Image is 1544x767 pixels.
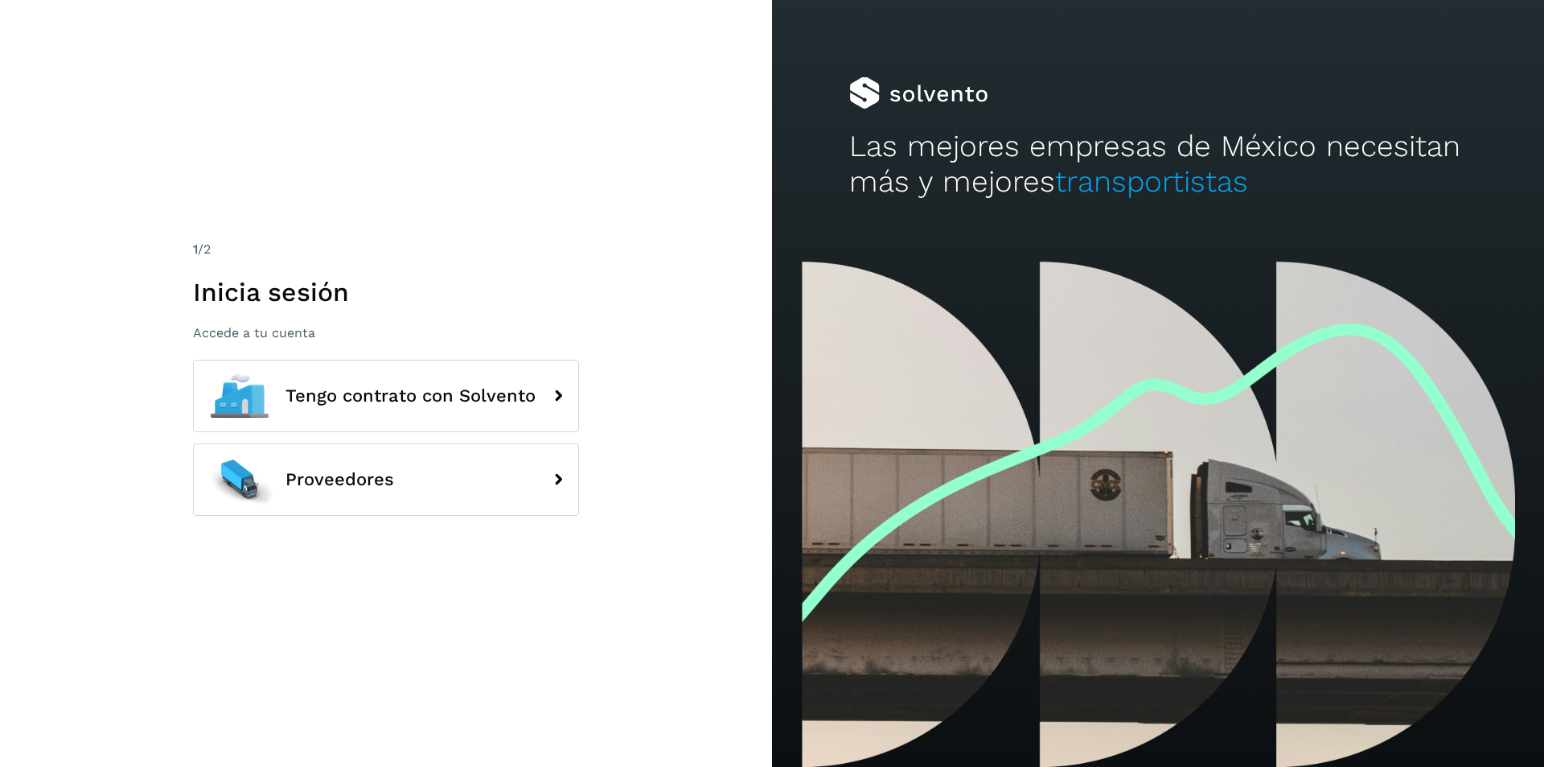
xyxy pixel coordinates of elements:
h2: Las mejores empresas de México necesitan más y mejores [849,129,1467,200]
span: 1 [193,241,198,257]
button: Proveedores [193,443,579,516]
span: Tengo contrato con Solvento [285,386,536,406]
h1: Inicia sesión [193,277,579,307]
div: /2 [193,240,579,259]
span: Proveedores [285,470,394,489]
button: Tengo contrato con Solvento [193,360,579,432]
p: Accede a tu cuenta [193,325,579,340]
span: transportistas [1055,164,1248,199]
